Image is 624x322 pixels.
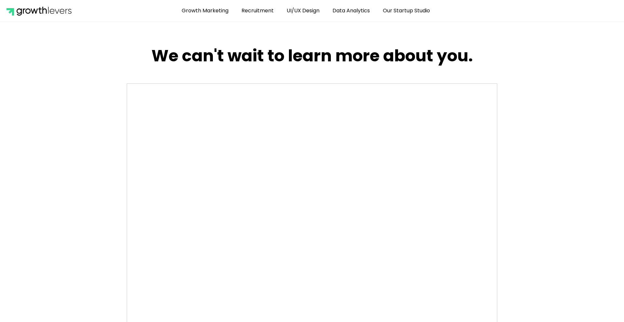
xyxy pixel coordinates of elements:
a: Data Analytics [328,3,375,18]
a: UI/UX Design [282,3,324,18]
a: Our Startup Studio [378,3,435,18]
h2: We can't wait to learn more about you. [127,48,497,64]
a: Growth Marketing [177,3,233,18]
a: Recruitment [237,3,279,18]
nav: Menu [98,3,513,18]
